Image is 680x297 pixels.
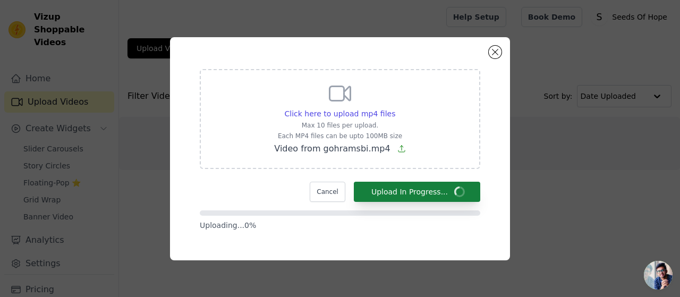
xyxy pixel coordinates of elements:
[644,261,673,290] a: Open chat
[354,182,480,202] button: Upload In Progress...
[274,132,405,140] p: Each MP4 files can be upto 100MB size
[310,182,345,202] button: Cancel
[274,121,405,130] p: Max 10 files per upload.
[489,46,501,58] button: Close modal
[200,220,480,231] p: Uploading... 0 %
[285,109,396,118] span: Click here to upload mp4 files
[274,143,390,154] span: Video from gohramsbi.mp4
